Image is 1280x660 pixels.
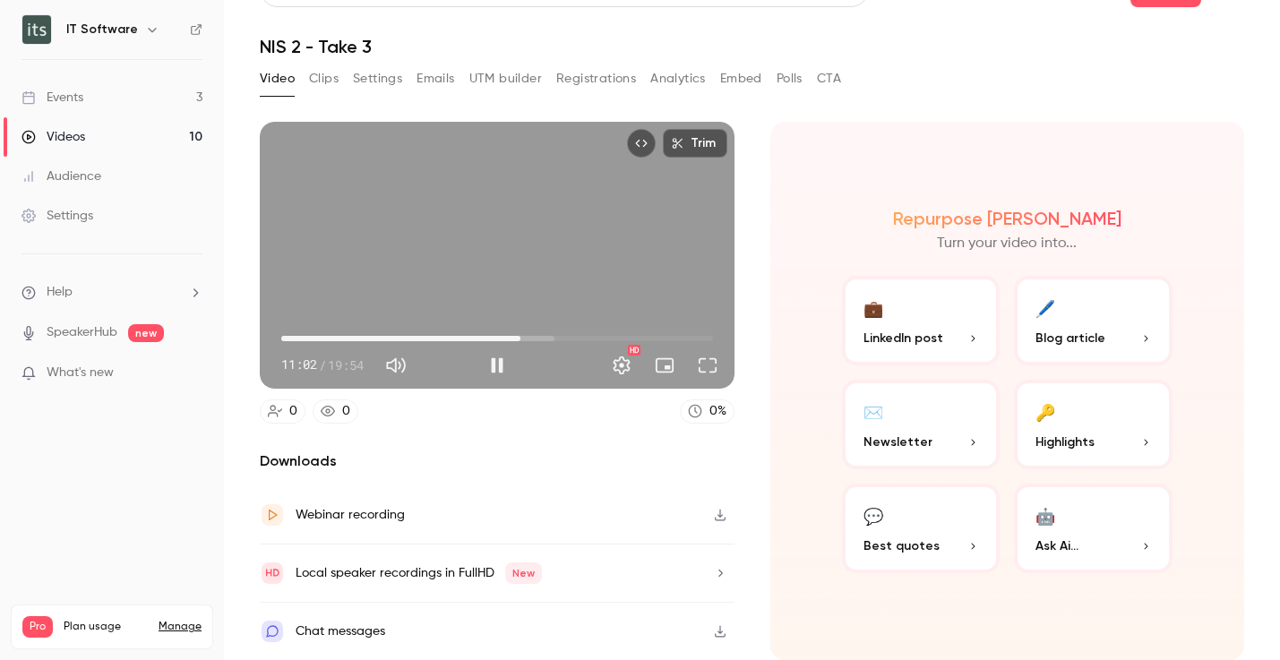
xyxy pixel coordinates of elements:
[842,484,1001,573] button: 💬Best quotes
[627,129,656,158] button: Embed video
[328,356,364,374] span: 19:54
[21,128,85,146] div: Videos
[417,64,454,93] button: Emails
[647,347,683,383] button: Turn on miniplayer
[893,208,1121,229] h2: Repurpose [PERSON_NAME]
[353,64,402,93] button: Settings
[650,64,706,93] button: Analytics
[1035,536,1078,555] span: Ask Ai...
[319,356,326,374] span: /
[1035,294,1055,321] div: 🖊️
[296,562,542,584] div: Local speaker recordings in FullHD
[21,167,101,185] div: Audience
[128,324,164,342] span: new
[1035,329,1105,347] span: Blog article
[21,89,83,107] div: Events
[309,64,339,93] button: Clips
[22,15,51,44] img: IT Software
[296,504,405,526] div: Webinar recording
[1035,398,1055,425] div: 🔑
[863,398,883,425] div: ✉️
[22,616,53,638] span: Pro
[281,356,364,374] div: 11:02
[1014,380,1173,469] button: 🔑Highlights
[289,402,297,421] div: 0
[937,233,1077,254] p: Turn your video into...
[604,347,640,383] button: Settings
[842,276,1001,365] button: 💼LinkedIn post
[1014,276,1173,365] button: 🖊️Blog article
[64,620,148,634] span: Plan usage
[159,620,202,634] a: Manage
[281,356,317,374] span: 11:02
[469,64,542,93] button: UTM builder
[863,536,940,555] span: Best quotes
[342,402,350,421] div: 0
[709,402,726,421] div: 0 %
[680,399,734,424] a: 0%
[1014,484,1173,573] button: 🤖Ask Ai...
[628,345,640,356] div: HD
[663,129,727,158] button: Trim
[47,283,73,302] span: Help
[260,450,734,472] h2: Downloads
[47,323,117,342] a: SpeakerHub
[296,621,385,642] div: Chat messages
[556,64,636,93] button: Registrations
[47,364,114,382] span: What's new
[378,347,414,383] button: Mute
[479,347,515,383] button: Pause
[260,36,1244,57] h1: NIS 2 - Take 3
[313,399,358,424] a: 0
[21,283,202,302] li: help-dropdown-opener
[181,365,202,381] iframe: Noticeable Trigger
[863,433,932,451] span: Newsletter
[842,380,1001,469] button: ✉️Newsletter
[1035,433,1095,451] span: Highlights
[863,329,943,347] span: LinkedIn post
[260,64,295,93] button: Video
[777,64,803,93] button: Polls
[690,347,726,383] button: Full screen
[863,501,883,529] div: 💬
[720,64,762,93] button: Embed
[817,64,841,93] button: CTA
[863,294,883,321] div: 💼
[1035,501,1055,529] div: 🤖
[260,399,305,424] a: 0
[505,562,542,584] span: New
[66,21,138,39] h6: IT Software
[21,207,93,225] div: Settings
